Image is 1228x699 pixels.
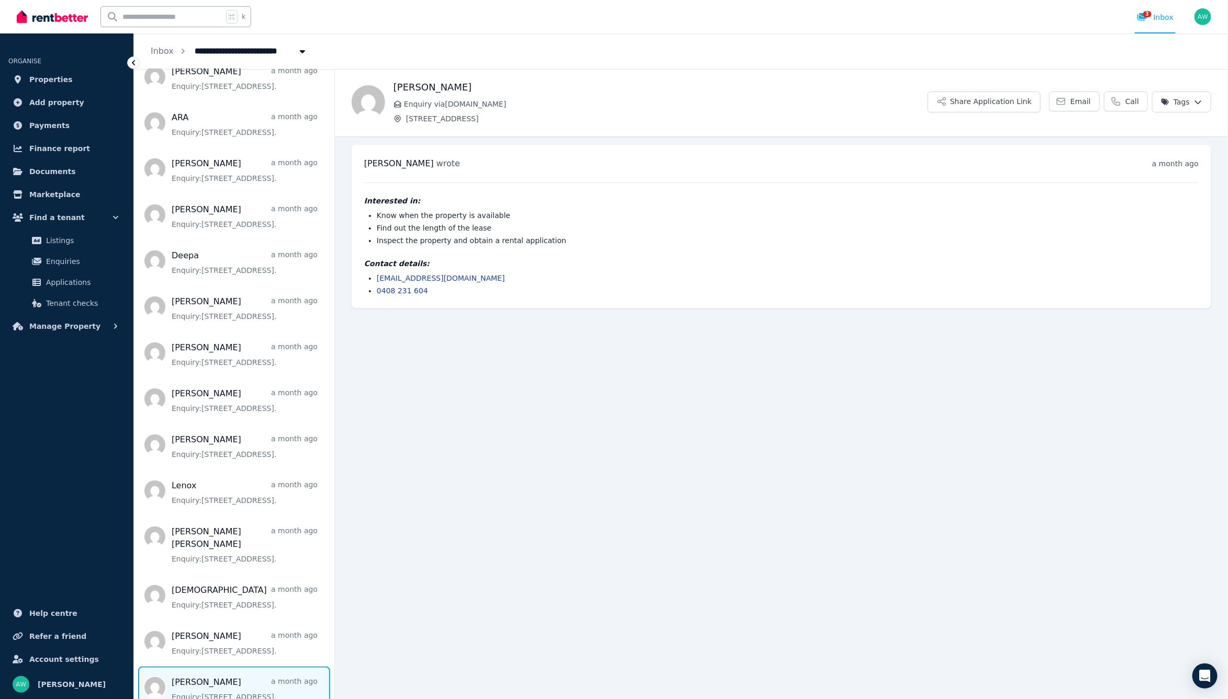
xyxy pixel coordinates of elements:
[1125,96,1139,107] span: Call
[13,676,29,693] img: Andrew Wong
[8,184,125,205] a: Marketplace
[13,293,121,314] a: Tenant checks
[377,274,505,282] a: [EMAIL_ADDRESS][DOMAIN_NAME]
[364,258,1199,269] h4: Contact details:
[29,607,77,620] span: Help centre
[29,653,99,666] span: Account settings
[352,85,385,119] img: Faris Alghamdi
[172,157,318,184] a: [PERSON_NAME]a month agoEnquiry:[STREET_ADDRESS].
[172,584,318,610] a: [DEMOGRAPHIC_DATA]a month agoEnquiry:[STREET_ADDRESS].
[172,630,318,656] a: [PERSON_NAME]a month agoEnquiry:[STREET_ADDRESS].
[1071,96,1091,107] span: Email
[13,251,121,272] a: Enquiries
[1137,12,1174,22] div: Inbox
[364,158,434,168] span: [PERSON_NAME]
[242,13,245,21] span: k
[172,479,318,506] a: Lenoxa month agoEnquiry:[STREET_ADDRESS].
[1192,663,1218,689] div: Open Intercom Messenger
[38,678,106,691] span: [PERSON_NAME]
[8,92,125,113] a: Add property
[46,234,117,247] span: Listings
[29,188,80,201] span: Marketplace
[8,207,125,228] button: Find a tenant
[17,9,88,25] img: RentBetter
[1104,91,1148,111] a: Call
[8,138,125,159] a: Finance report
[46,297,117,310] span: Tenant checks
[151,46,174,56] a: Inbox
[8,69,125,90] a: Properties
[377,223,1199,233] li: Find out the length of the lease
[8,161,125,182] a: Documents
[172,295,318,322] a: [PERSON_NAME]a month agoEnquiry:[STREET_ADDRESS].
[1152,159,1199,168] time: a month ago
[172,65,318,91] a: [PERSON_NAME]a month agoEnquiry:[STREET_ADDRESS].
[8,603,125,624] a: Help centre
[364,196,1199,206] h4: Interested in:
[404,99,928,109] span: Enquiry via [DOMAIN_NAME]
[1195,8,1211,25] img: Andrew Wong
[1049,91,1100,111] a: Email
[46,255,117,268] span: Enquiries
[172,203,318,230] a: [PERSON_NAME]a month agoEnquiry:[STREET_ADDRESS].
[172,249,318,276] a: Deepaa month agoEnquiry:[STREET_ADDRESS].
[29,630,86,643] span: Refer a friend
[1143,11,1152,17] span: 3
[377,235,1199,246] li: Inspect the property and obtain a rental application
[29,142,90,155] span: Finance report
[134,33,324,69] nav: Breadcrumb
[928,91,1041,112] button: Share Application Link
[29,96,84,109] span: Add property
[393,80,928,95] h1: [PERSON_NAME]
[8,58,41,65] span: ORGANISE
[29,320,100,333] span: Manage Property
[8,649,125,670] a: Account settings
[172,341,318,368] a: [PERSON_NAME]a month agoEnquiry:[STREET_ADDRESS].
[172,387,318,414] a: [PERSON_NAME]a month agoEnquiry:[STREET_ADDRESS].
[8,115,125,136] a: Payments
[29,211,85,224] span: Find a tenant
[8,316,125,337] button: Manage Property
[172,111,318,137] a: ARAa month agoEnquiry:[STREET_ADDRESS].
[172,525,318,564] a: [PERSON_NAME] [PERSON_NAME]a month agoEnquiry:[STREET_ADDRESS].
[377,287,428,295] a: 0408 231 604
[1152,91,1211,112] button: Tags
[29,73,73,86] span: Properties
[13,230,121,251] a: Listings
[1161,97,1190,107] span: Tags
[377,210,1199,221] li: Know when the property is available
[406,113,928,124] span: [STREET_ADDRESS]
[29,165,76,178] span: Documents
[13,272,121,293] a: Applications
[172,433,318,460] a: [PERSON_NAME]a month agoEnquiry:[STREET_ADDRESS].
[436,158,460,168] span: wrote
[46,276,117,289] span: Applications
[8,626,125,647] a: Refer a friend
[29,119,70,132] span: Payments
